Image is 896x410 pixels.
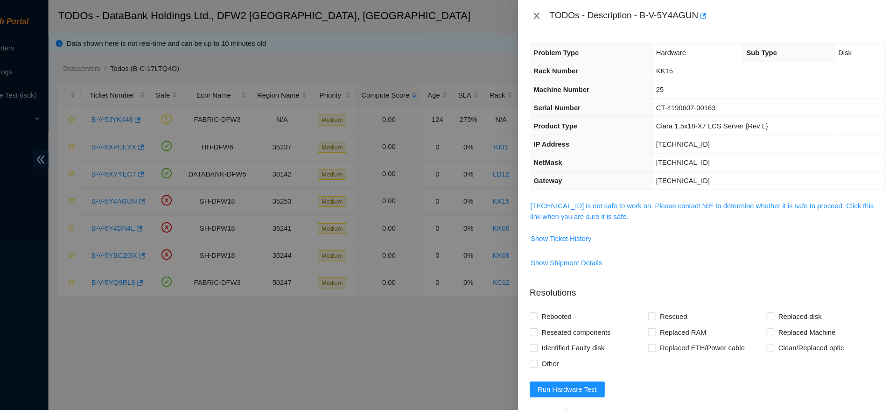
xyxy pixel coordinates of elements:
span: [TECHNICAL_ID] [668,133,719,140]
span: Gateway [553,167,580,175]
span: Rack Number [553,64,595,71]
span: Run Hardware Test [556,363,612,374]
span: Show Shipment Details [550,243,617,254]
span: Replaced disk [780,292,829,307]
span: Other [556,337,580,352]
p: Resolutions [549,263,885,283]
button: Show Ticket History [549,218,608,233]
a: [TECHNICAL_ID] is not safe to work on. Please contact NIE to determine whether it is safe to proc... [549,191,874,209]
span: KK15 [668,64,684,71]
span: Disk [841,46,854,54]
span: Sub Type [754,46,783,54]
span: Machine Number [553,81,605,88]
button: Show Shipment Details [549,241,618,256]
label: Return Tracking [549,382,602,397]
span: 25 [668,81,676,88]
span: Serial Number [553,98,597,106]
span: NetMask [553,150,580,157]
span: Identified Faulty disk [556,322,623,337]
button: Close [549,11,562,20]
span: Replaced Machine [780,307,842,322]
span: [TECHNICAL_ID] [668,150,719,157]
span: Reseated components [556,307,629,322]
span: Problem Type [553,46,595,54]
span: CT-4190607-00163 [668,98,725,106]
span: Replaced ETH/Power cable [668,322,756,337]
span: Product Type [553,115,594,123]
button: Run Hardware Test [549,361,620,376]
span: Hardware [668,46,697,54]
span: Show Ticket History [550,220,607,231]
div: TODOs - Description - B-V-5Y4AGUN [567,7,885,22]
span: IP Address [553,133,586,140]
span: Rebooted [556,292,592,307]
span: Rescued [668,292,701,307]
span: Clean/Replaced optic [780,322,850,337]
span: Replaced RAM [668,307,720,322]
span: [TECHNICAL_ID] [668,167,719,175]
span: Ciara 1.5x18-X7 LCS Server {Rev L} [668,115,774,123]
span: close [552,11,559,19]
